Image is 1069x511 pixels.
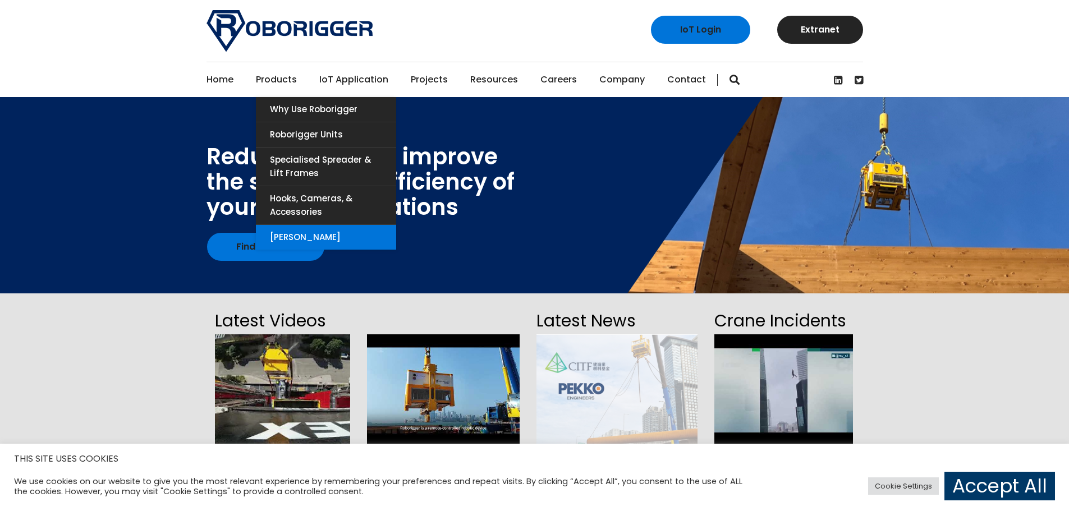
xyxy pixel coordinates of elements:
a: Home [207,62,233,97]
img: hqdefault.jpg [714,334,853,446]
a: Specialised Spreader & Lift Frames [256,148,396,186]
div: We use cookies on our website to give you the most relevant experience by remembering your prefer... [14,476,743,496]
a: Projects [411,62,448,97]
a: Contact [667,62,706,97]
img: hqdefault.jpg [215,334,350,446]
a: Company [599,62,645,97]
a: Products [256,62,297,97]
a: IoT Login [651,16,750,44]
a: Hooks, Cameras, & Accessories [256,186,396,224]
h5: THIS SITE USES COOKIES [14,452,1055,466]
a: Find out how [207,233,324,261]
h2: Crane Incidents [714,307,853,334]
a: Why use Roborigger [256,97,396,122]
a: Cookie Settings [868,477,939,495]
a: Resources [470,62,518,97]
img: hqdefault.jpg [367,334,520,446]
a: Careers [540,62,577,97]
img: Roborigger [207,10,373,52]
a: Roborigger Units [256,122,396,147]
h2: Latest News [536,307,697,334]
h2: Latest Videos [215,307,350,334]
a: Extranet [777,16,863,44]
a: [PERSON_NAME] [256,225,396,250]
a: Accept All [944,472,1055,500]
a: IoT Application [319,62,388,97]
div: Reduce cost and improve the safety and efficiency of your lifting operations [207,144,515,220]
